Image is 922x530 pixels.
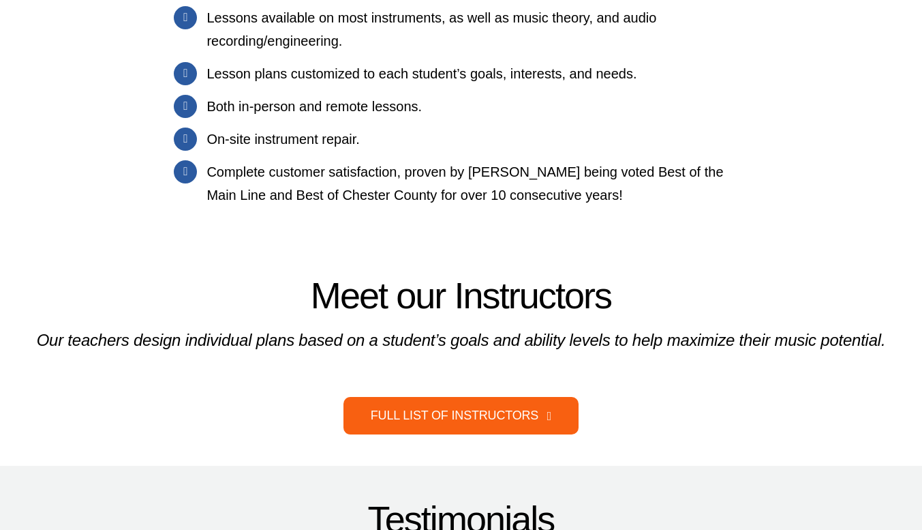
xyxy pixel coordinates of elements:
[206,160,748,207] div: Complete customer satisfaction, proven by [PERSON_NAME] being voted Best of the Main Line and Bes...
[206,6,748,53] div: Lessons available on most instruments, as well as music theory, and audio recording/engineering.
[343,397,579,435] a: Full List of Instructors
[206,62,748,85] div: Lesson plans customized to each student’s goals, interests, and needs.
[206,128,748,151] div: On-site instrument repair.
[206,95,748,118] div: Both in-person and remote lessons.
[22,275,900,317] h2: Meet our Instructors
[371,409,538,423] span: Full List of Instructors
[37,331,886,349] em: Our teachers design individual plans based on a student’s goals and ability levels to help maximi...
